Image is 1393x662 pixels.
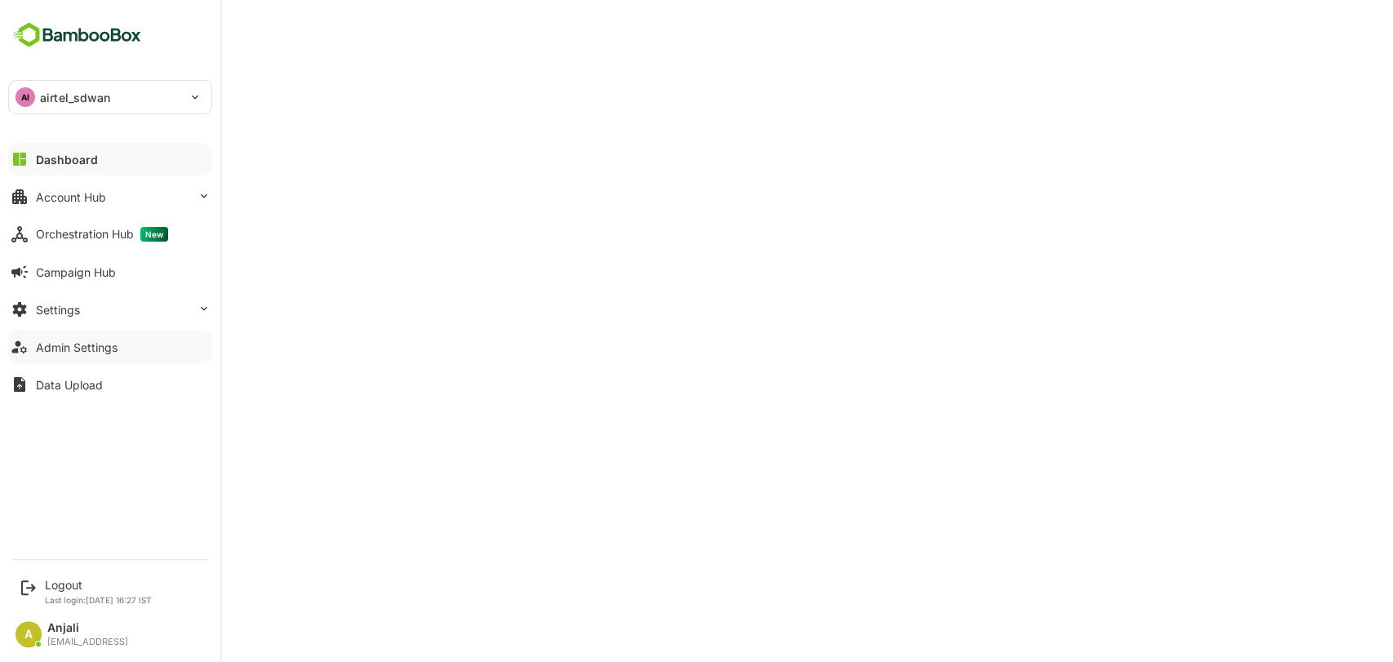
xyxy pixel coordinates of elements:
[140,227,168,242] span: New
[36,340,118,354] div: Admin Settings
[8,331,212,363] button: Admin Settings
[8,368,212,401] button: Data Upload
[36,153,98,167] div: Dashboard
[8,255,212,288] button: Campaign Hub
[8,143,212,175] button: Dashboard
[16,87,35,107] div: AI
[40,89,111,106] p: airtel_sdwan
[36,190,106,204] div: Account Hub
[45,578,152,592] div: Logout
[36,378,103,392] div: Data Upload
[36,265,116,279] div: Campaign Hub
[47,637,128,647] div: [EMAIL_ADDRESS]
[36,227,168,242] div: Orchestration Hub
[8,180,212,213] button: Account Hub
[8,293,212,326] button: Settings
[9,81,211,113] div: AIairtel_sdwan
[8,20,146,51] img: BambooboxFullLogoMark.5f36c76dfaba33ec1ec1367b70bb1252.svg
[47,621,128,635] div: Anjali
[36,303,80,317] div: Settings
[45,595,152,605] p: Last login: [DATE] 16:27 IST
[8,218,212,251] button: Orchestration HubNew
[16,621,42,647] div: A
